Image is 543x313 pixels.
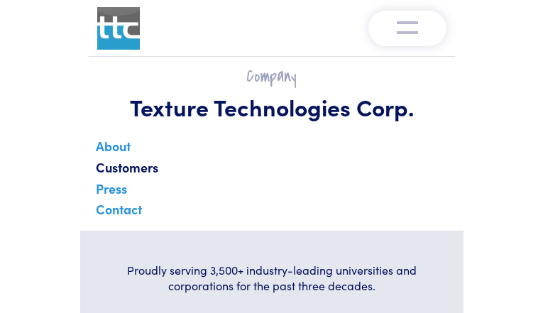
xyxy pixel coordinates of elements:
a: Contact [93,197,145,229]
h1: Texture Technologies Corp. [97,93,446,121]
a: Customers [93,155,161,187]
img: ttc_logo_1x1_v1.0.png [97,7,140,50]
button: Toggle navigation [368,11,446,46]
img: menu-v1.0.png [397,18,418,35]
a: About [93,134,133,165]
h2: Company [97,65,446,87]
h6: Proudly serving 3,500+ industry-leading universities and corporations for the past three decades. [97,262,446,294]
a: Press [93,177,130,208]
